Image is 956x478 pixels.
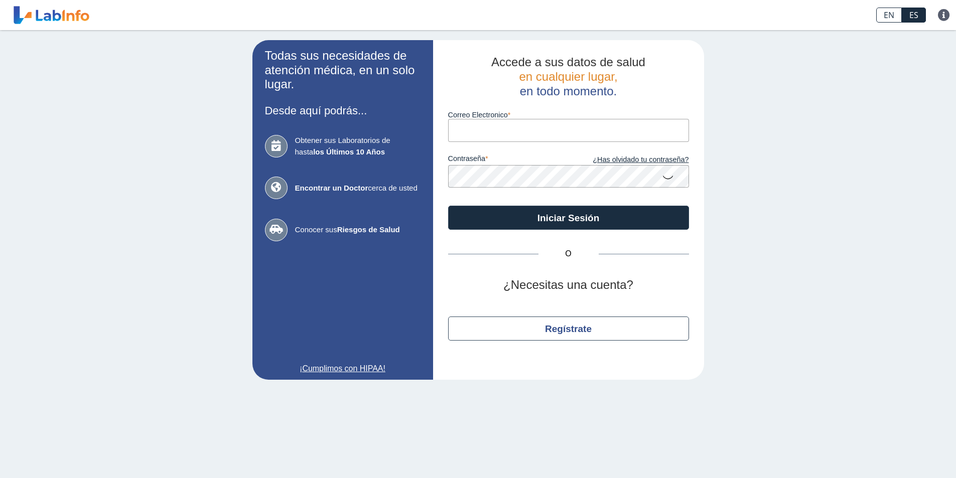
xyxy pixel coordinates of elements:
span: Accede a sus datos de salud [491,55,645,69]
span: O [538,248,599,260]
label: Correo Electronico [448,111,689,119]
span: en cualquier lugar, [519,70,617,83]
b: Encontrar un Doctor [295,184,368,192]
span: Conocer sus [295,224,421,236]
a: ¡Cumplimos con HIPAA! [265,363,421,375]
span: Obtener sus Laboratorios de hasta [295,135,421,157]
b: los Últimos 10 Años [313,147,385,156]
button: Iniciar Sesión [448,206,689,230]
h3: Desde aquí podrás... [265,104,421,117]
b: Riesgos de Salud [337,225,400,234]
label: contraseña [448,154,569,166]
span: cerca de usted [295,183,421,194]
button: Regístrate [448,316,689,341]
a: EN [876,8,902,23]
span: en todo momento. [520,84,617,98]
h2: Todas sus necesidades de atención médica, en un solo lugar. [265,49,421,92]
h2: ¿Necesitas una cuenta? [448,278,689,292]
a: ES [902,8,926,23]
a: ¿Has olvidado tu contraseña? [569,154,689,166]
